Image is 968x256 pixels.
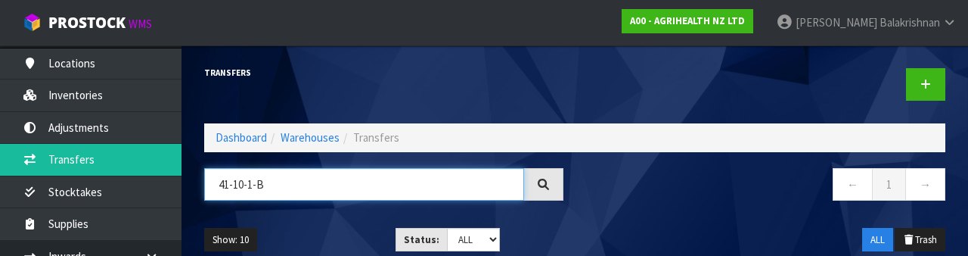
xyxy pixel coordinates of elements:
[404,233,439,246] strong: Status:
[895,228,945,252] button: Trash
[796,15,877,30] span: [PERSON_NAME]
[129,17,152,31] small: WMS
[204,68,563,77] h1: Transfers
[204,228,257,252] button: Show: 10
[216,130,267,145] a: Dashboard
[586,168,945,205] nav: Page navigation
[353,130,399,145] span: Transfers
[23,13,42,32] img: cube-alt.png
[622,9,753,33] a: A00 - AGRIHEALTH NZ LTD
[833,168,873,201] a: ←
[872,168,906,201] a: 1
[862,228,893,252] button: ALL
[48,13,126,33] span: ProStock
[630,14,745,27] strong: A00 - AGRIHEALTH NZ LTD
[281,130,340,145] a: Warehouses
[204,168,524,201] input: Search transfers
[880,15,940,30] span: Balakrishnan
[905,168,945,201] a: →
